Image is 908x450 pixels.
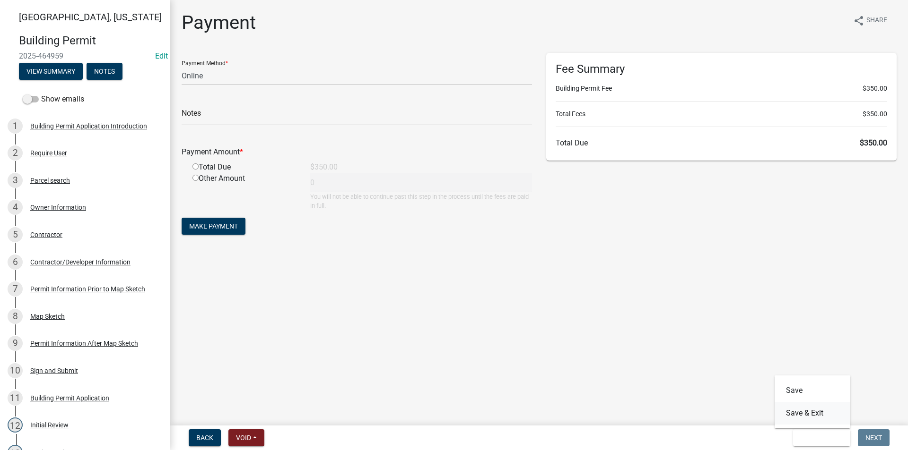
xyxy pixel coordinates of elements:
button: Save & Exit [793,429,850,446]
i: share [853,15,864,26]
h6: Total Due [556,138,887,147]
div: 4 [8,200,23,215]
span: Void [236,434,251,442]
button: Make Payment [182,218,245,235]
div: 6 [8,255,23,270]
div: 2 [8,145,23,161]
div: Map Sketch [30,313,65,320]
button: Notes [87,63,122,80]
button: Save [775,379,850,402]
li: Building Permit Fee [556,84,887,93]
wm-modal-confirm: Edit Application Number [155,51,168,60]
div: Require User [30,150,67,156]
h1: Payment [182,11,256,34]
span: Next [865,434,882,442]
button: shareShare [846,11,895,30]
div: Building Permit Application Introduction [30,123,147,129]
div: 1 [8,119,23,134]
span: 2025-464959 [19,51,151,60]
span: $350.00 [863,84,887,93]
span: Make Payment [189,222,238,230]
div: Contractor [30,231,62,238]
div: Parcel search [30,177,70,184]
div: Building Permit Application [30,395,109,401]
div: 9 [8,336,23,351]
div: Owner Information [30,204,86,211]
button: View Summary [19,63,83,80]
a: Edit [155,51,168,60]
button: Save & Exit [775,402,850,425]
div: 12 [8,417,23,433]
button: Back [189,429,221,446]
span: Save & Exit [801,434,837,442]
wm-modal-confirm: Summary [19,68,83,76]
div: Total Due [185,161,303,173]
h6: Fee Summary [556,62,887,76]
div: Initial Review [30,422,69,428]
div: Permit Information After Map Sketch [30,340,138,347]
span: [GEOGRAPHIC_DATA], [US_STATE] [19,11,162,23]
button: Next [858,429,890,446]
div: Payment Amount [175,146,539,158]
div: 7 [8,281,23,297]
div: Other Amount [185,173,303,210]
div: Contractor/Developer Information [30,259,131,265]
span: Back [196,434,213,442]
label: Show emails [23,93,84,105]
div: 3 [8,173,23,188]
div: 5 [8,227,23,242]
div: 10 [8,363,23,378]
span: Share [866,15,887,26]
span: $350.00 [863,109,887,119]
div: 11 [8,391,23,406]
div: Permit Information Prior to Map Sketch [30,286,145,292]
span: $350.00 [860,138,887,147]
li: Total Fees [556,109,887,119]
div: Sign and Submit [30,367,78,374]
wm-modal-confirm: Notes [87,68,122,76]
div: Save & Exit [775,375,850,428]
div: 8 [8,309,23,324]
h4: Building Permit [19,34,163,48]
button: Void [228,429,264,446]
